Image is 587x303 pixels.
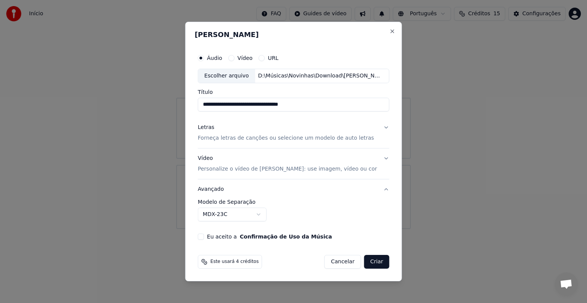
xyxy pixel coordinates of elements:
p: Personalize o vídeo de [PERSON_NAME]: use imagem, vídeo ou cor [198,165,377,173]
button: Avançado [198,179,389,199]
button: LetrasForneça letras de canções ou selecione um modelo de auto letras [198,118,389,148]
div: Avançado [198,199,389,227]
div: Vídeo [198,155,377,173]
span: Este usará 4 créditos [211,259,259,265]
p: Forneça letras de canções ou selecione um modelo de auto letras [198,134,374,142]
button: Criar [364,255,389,269]
label: Vídeo [237,55,253,61]
div: D:\Músicas\Novinhas\Download\[PERSON_NAME], [PERSON_NAME] - Sua Boca Mente.mp3 [255,72,385,80]
button: VídeoPersonalize o vídeo de [PERSON_NAME]: use imagem, vídeo ou cor [198,148,389,179]
label: Modelo de Separação [198,199,389,205]
label: Título [198,89,389,95]
div: Letras [198,124,214,131]
div: Escolher arquivo [198,69,255,83]
label: URL [268,55,279,61]
button: Eu aceito a [240,234,332,239]
label: Áudio [207,55,222,61]
h2: [PERSON_NAME] [195,31,392,38]
button: Cancelar [324,255,361,269]
label: Eu aceito a [207,234,332,239]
